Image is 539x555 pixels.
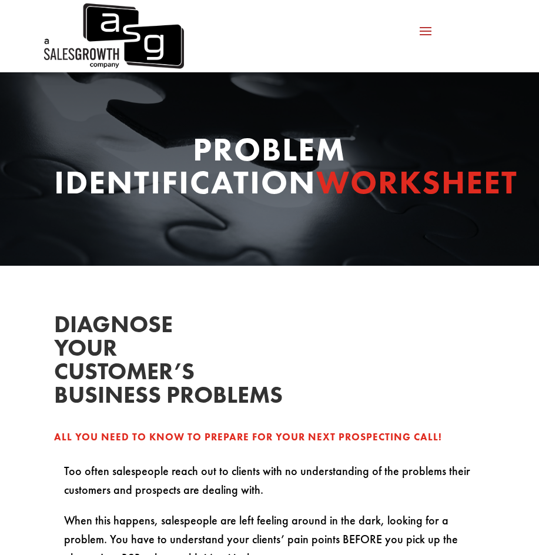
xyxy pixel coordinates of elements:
[316,161,518,203] span: Worksheet
[54,313,230,413] h2: Diagnose your customer’s business problems
[54,133,486,205] h1: Problem Identification
[64,462,476,511] p: Too often salespeople reach out to clients with no understanding of the problems their customers ...
[54,430,486,444] div: All you need to know to prepare for your next prospecting call!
